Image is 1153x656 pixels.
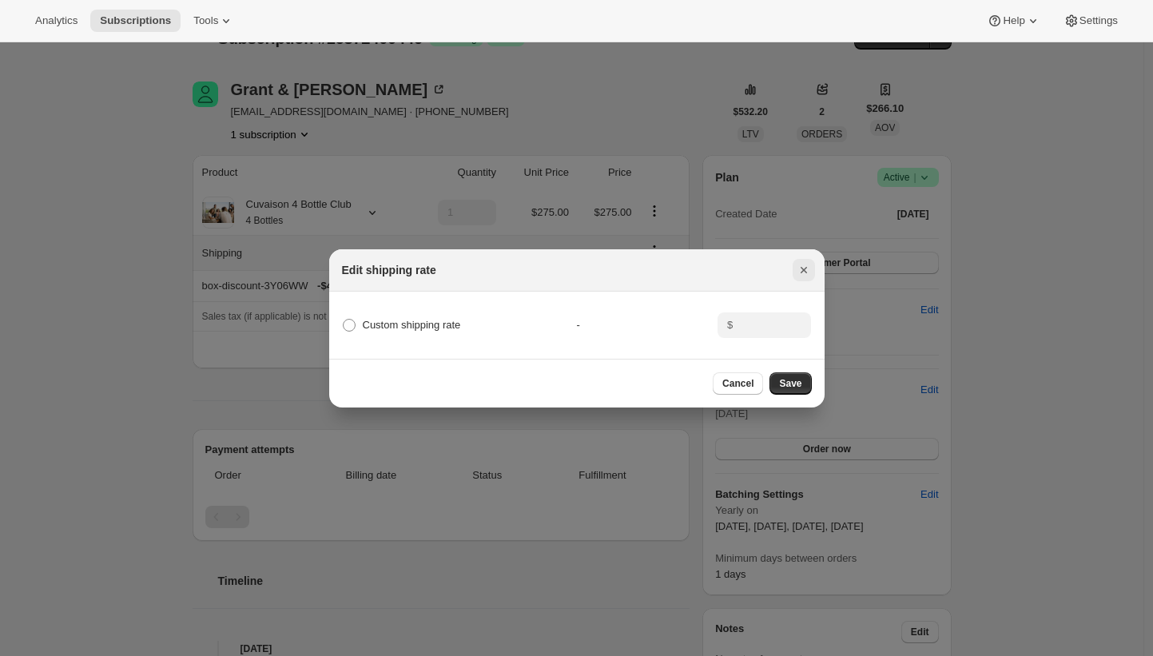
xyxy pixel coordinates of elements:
[713,372,763,395] button: Cancel
[769,372,811,395] button: Save
[722,377,753,390] span: Cancel
[779,377,801,390] span: Save
[100,14,171,27] span: Subscriptions
[577,317,718,333] div: -
[977,10,1050,32] button: Help
[342,262,436,278] h2: Edit shipping rate
[793,259,815,281] button: Close
[727,319,733,331] span: $
[35,14,78,27] span: Analytics
[1054,10,1127,32] button: Settings
[1079,14,1118,27] span: Settings
[90,10,181,32] button: Subscriptions
[184,10,244,32] button: Tools
[193,14,218,27] span: Tools
[363,319,461,331] span: Custom shipping rate
[26,10,87,32] button: Analytics
[1003,14,1024,27] span: Help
